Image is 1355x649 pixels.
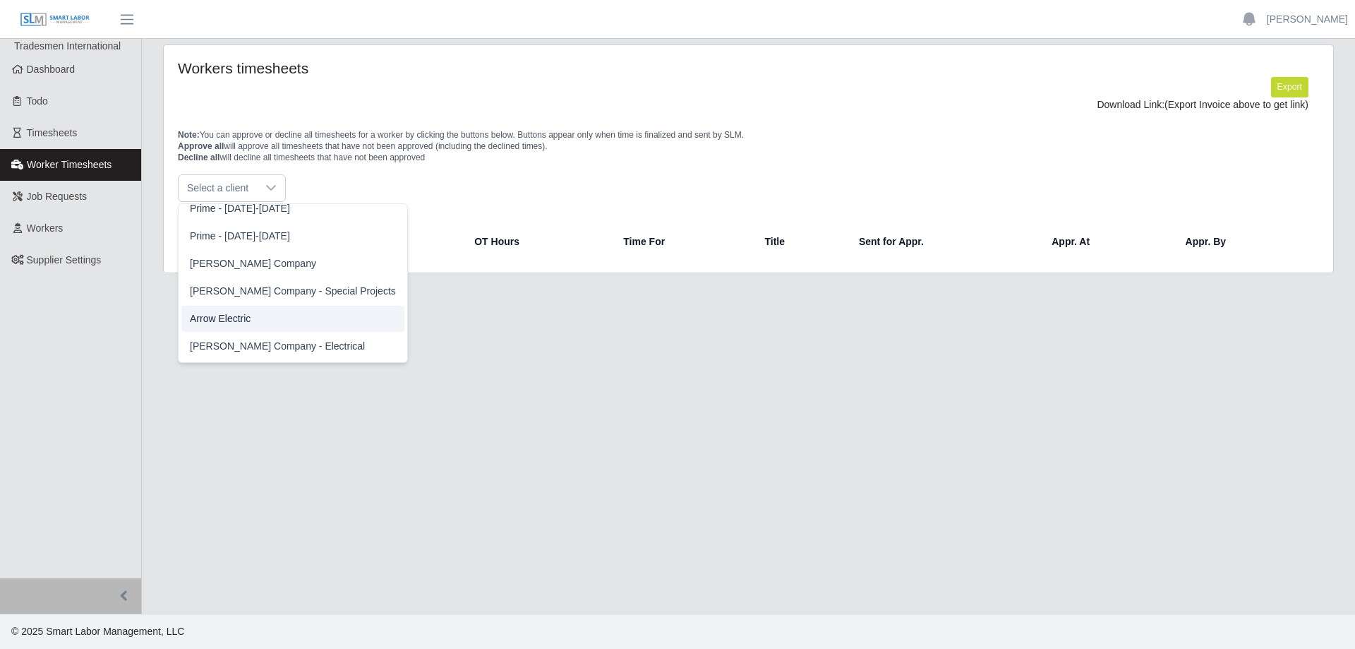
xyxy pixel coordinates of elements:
span: Timesheets [27,127,78,138]
h4: Workers timesheets [178,59,641,77]
span: Approve all [178,141,224,151]
li: Lee Company - Special Projects [181,278,404,304]
span: Job Requests [27,191,88,202]
span: Note: [178,130,200,140]
th: Sent for Appr. [848,225,1040,258]
span: Prime - [DATE]-[DATE] [190,201,290,216]
span: Select a client [179,175,257,201]
span: Todo [27,95,48,107]
span: Tradesmen International [14,40,121,52]
img: SLM Logo [20,12,90,28]
li: Lee Company [181,251,404,277]
th: Appr. At [1040,225,1174,258]
li: Arrow Electric [181,306,404,332]
a: [PERSON_NAME] [1267,12,1348,27]
span: Worker Timesheets [27,159,112,170]
th: Time For [612,225,753,258]
span: Dashboard [27,64,76,75]
span: Supplier Settings [27,254,102,266]
span: © 2025 Smart Labor Management, LLC [11,626,184,637]
span: Decline all [178,153,219,162]
div: Download Link: [188,97,1308,112]
li: Prime - Sunday-Saturday [181,196,404,222]
th: Title [754,225,848,258]
span: [PERSON_NAME] Company - Special Projects [190,284,396,299]
th: Appr. By [1174,225,1313,258]
span: Workers [27,222,64,234]
span: [PERSON_NAME] Company [190,256,316,271]
th: OT Hours [463,225,612,258]
li: Lee Company - Electrical [181,333,404,359]
button: Export [1271,77,1308,97]
span: Prime - [DATE]-[DATE] [190,229,290,244]
span: Arrow Electric [190,311,251,326]
li: Prime - Saturday-Friday [181,223,404,249]
p: You can approve or decline all timesheets for a worker by clicking the buttons below. Buttons app... [178,129,1319,163]
span: (Export Invoice above to get link) [1164,99,1308,110]
span: [PERSON_NAME] Company - Electrical [190,339,365,354]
